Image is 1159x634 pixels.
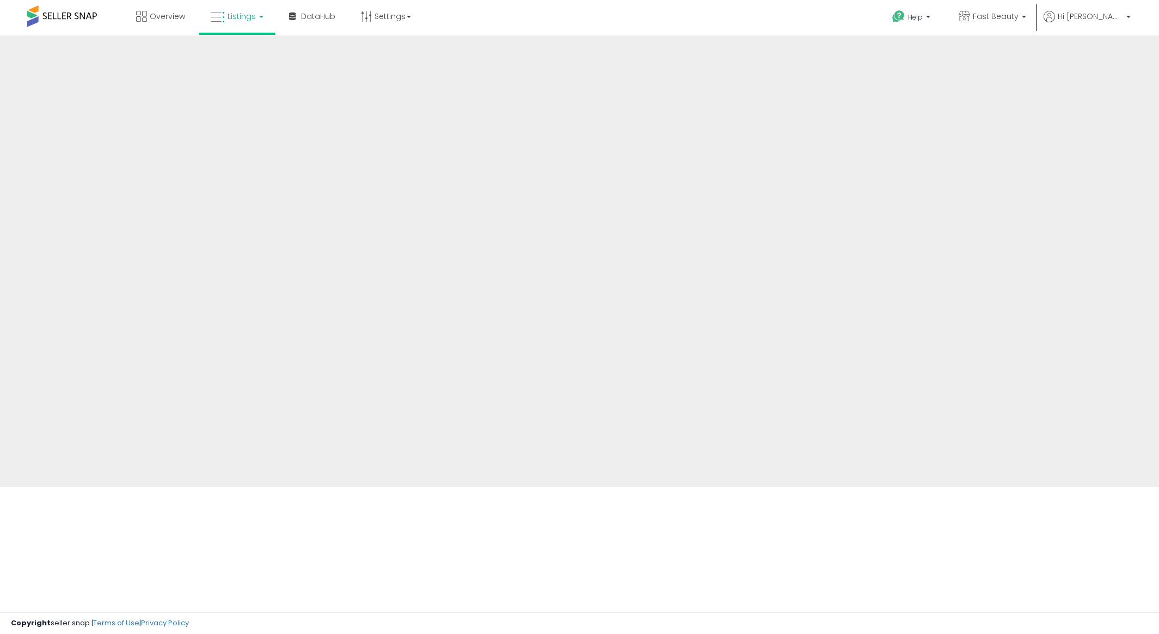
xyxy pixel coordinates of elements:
[1058,11,1123,22] span: Hi [PERSON_NAME]
[908,13,923,22] span: Help
[973,11,1019,22] span: Fast Beauty
[301,11,335,22] span: DataHub
[884,2,941,35] a: Help
[892,10,905,23] i: Get Help
[1044,11,1131,35] a: Hi [PERSON_NAME]
[150,11,185,22] span: Overview
[228,11,256,22] span: Listings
